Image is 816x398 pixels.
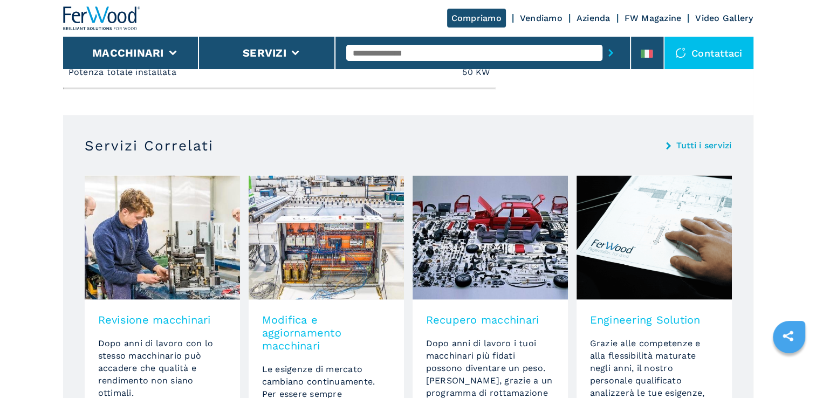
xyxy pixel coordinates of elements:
[602,40,619,65] button: submit-button
[770,349,808,390] iframe: Chat
[63,6,141,30] img: Ferwood
[774,322,801,349] a: sharethis
[68,66,180,78] p: Potenza totale installata
[426,313,554,326] h3: Recupero macchinari
[577,13,611,23] a: Azienda
[98,313,227,326] h3: Revisione macchinari
[243,46,286,59] button: Servizi
[462,68,490,77] em: 50 KW
[695,13,753,23] a: Video Gallery
[577,176,732,300] img: image
[447,9,506,28] a: Compriamo
[85,176,240,300] img: image
[590,313,718,326] h3: Engineering Solution
[92,46,164,59] button: Macchinari
[625,13,682,23] a: FW Magazine
[262,313,390,352] h3: Modifica e aggiornamento macchinari
[520,13,563,23] a: Vendiamo
[675,47,686,58] img: Contattaci
[664,37,753,69] div: Contattaci
[85,137,214,154] h3: Servizi Correlati
[676,141,732,150] a: Tutti i servizi
[249,176,404,300] img: image
[413,176,568,300] img: image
